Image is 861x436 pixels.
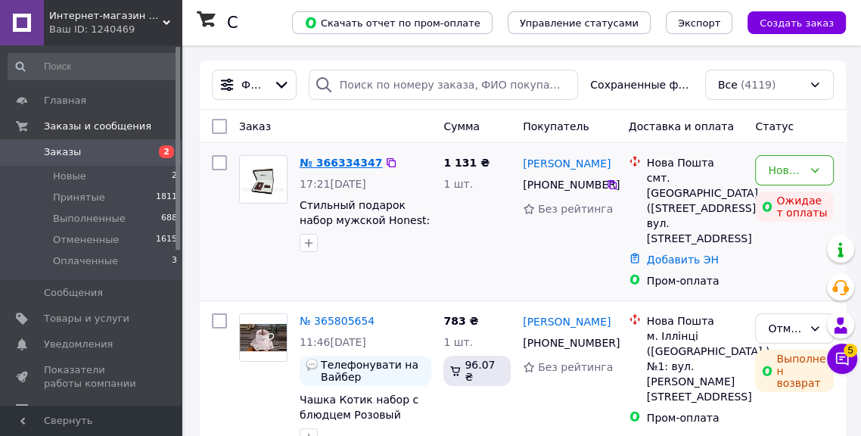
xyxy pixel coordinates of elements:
span: Принятые [53,191,105,204]
a: Фото товару [239,155,288,204]
span: Новые [53,170,86,183]
div: Ожидает оплаты [755,192,834,222]
button: Скачать отчет по пром-оплате [292,11,493,34]
span: Без рейтинга [538,361,613,373]
input: Поиск [8,53,179,80]
span: Показатели работы компании [44,363,140,391]
span: 11:46[DATE] [300,336,366,348]
span: Заказы и сообщения [44,120,151,133]
img: :speech_balloon: [306,359,318,371]
span: Все [718,77,738,92]
input: Поиск по номеру заказа, ФИО покупателя, номеру телефона, Email, номеру накладной [309,70,578,100]
a: № 366334347 [300,157,382,169]
div: Ваш ID: 1240469 [49,23,182,36]
span: 1 131 ₴ [443,157,490,169]
button: Управление статусами [508,11,651,34]
a: Создать заказ [732,16,846,28]
button: Создать заказ [748,11,846,34]
img: Фото товару [240,164,287,195]
span: 2 [172,170,177,183]
span: 1 шт. [443,336,473,348]
span: Интернет-магазин ShoesOpt [49,9,163,23]
span: Выполненные [53,212,126,226]
span: Главная [44,94,86,107]
span: Экспорт [678,17,720,29]
span: 1811 [156,191,177,204]
span: Доставка и оплата [629,120,734,132]
span: Сумма [443,120,480,132]
div: смт. [GEOGRAPHIC_DATA] ([STREET_ADDRESS]: вул. [STREET_ADDRESS] [647,170,744,246]
span: Уведомления [44,338,113,351]
span: 1615 [156,233,177,247]
a: Добавить ЭН [647,254,719,266]
span: Сохраненные фильтры: [590,77,693,92]
div: Нова Пошта [647,155,744,170]
span: Без рейтинга [538,203,613,215]
div: Отменен [768,320,803,337]
div: Нова Пошта [647,313,744,329]
div: [PHONE_NUMBER] [520,332,606,353]
span: Заказ [239,120,271,132]
div: Пром-оплата [647,410,744,425]
span: Создать заказ [760,17,834,29]
span: 2 [159,145,174,158]
h1: Список заказов [227,14,357,32]
a: [PERSON_NAME] [523,156,611,171]
div: [PHONE_NUMBER] [520,174,606,195]
span: 688 [161,212,177,226]
span: Сообщения [44,286,103,300]
span: 783 ₴ [443,315,478,327]
span: Управление статусами [520,17,639,29]
button: Чат с покупателем5 [827,344,857,374]
span: 3 [172,254,177,268]
span: Оплаченные [53,254,118,268]
span: (4119) [741,79,776,91]
span: Отзывы [44,403,84,416]
span: Скачать отчет по пром-оплате [304,16,480,30]
a: Фото товару [239,313,288,362]
span: 1 шт. [443,178,473,190]
div: 96.07 ₴ [443,356,511,386]
span: Телефонувати на Вайбер 0989201966 [321,359,425,383]
div: Новый [768,162,803,179]
span: 17:21[DATE] [300,178,366,190]
div: Пром-оплата [647,273,744,288]
span: Статус [755,120,794,132]
span: Заказы [44,145,81,159]
button: Экспорт [666,11,732,34]
span: Отмененные [53,233,119,247]
div: Выполнен возврат [755,350,834,392]
a: Стильный подарок набор мужской Honest: визитница, зажигалка [300,199,430,241]
a: Чашка Котик набор с блюдцем Розовый [300,394,418,421]
img: Фото товару [240,324,287,352]
span: Покупатель [523,120,589,132]
a: [PERSON_NAME] [523,314,611,329]
a: № 365805654 [300,315,375,327]
span: Фильтры [241,77,267,92]
span: 5 [844,344,857,357]
div: м. Іллінці ([GEOGRAPHIC_DATA].), №1: вул. [PERSON_NAME][STREET_ADDRESS] [647,329,744,404]
span: Товары и услуги [44,312,129,325]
